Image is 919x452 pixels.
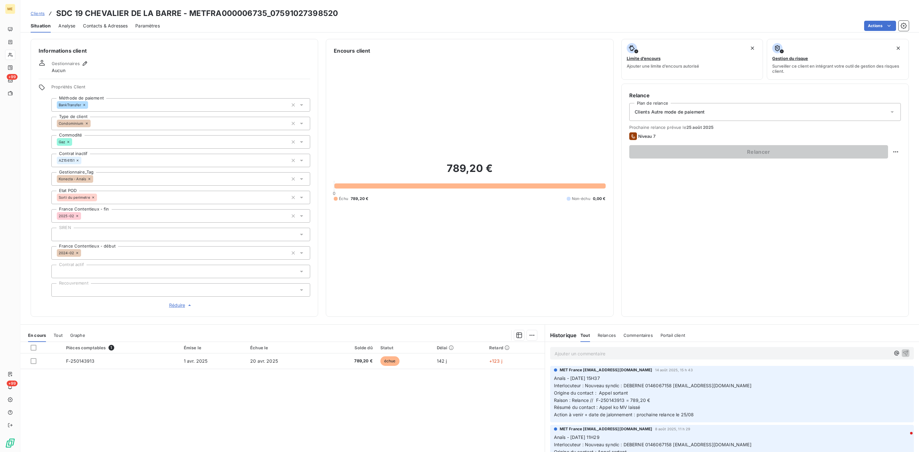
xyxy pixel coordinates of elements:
input: Ajouter une valeur [72,139,77,145]
h6: Historique [545,331,577,339]
input: Ajouter une valeur [93,176,98,182]
span: Origine du contact : Appel sortant [554,390,628,396]
iframe: Intercom live chat [897,430,913,446]
span: Gestionnaires [52,61,80,66]
span: Anaïs - [DATE] 15H37 [554,375,600,381]
span: Interlocuteur : Nouveau syndic : DEBERNE 0146067158 [EMAIL_ADDRESS][DOMAIN_NAME] [554,442,751,447]
div: Statut [380,345,429,350]
span: 14 août 2025, 15 h 43 [655,368,693,372]
input: Ajouter une valeur [88,102,93,108]
span: Surveiller ce client en intégrant votre outil de gestion des risques client. [772,63,903,74]
span: Relances [598,333,616,338]
span: Niveau 7 [638,134,655,139]
input: Ajouter une valeur [81,213,86,219]
span: BankTransfer [59,103,81,107]
input: Ajouter une valeur [57,287,62,293]
span: Situation [31,23,51,29]
span: 8 août 2025, 11 h 29 [655,427,691,431]
button: Réduire [51,302,310,309]
input: Ajouter une valeur [91,121,96,126]
span: Konecta - Anaïs [59,177,86,181]
span: Tout [54,333,63,338]
span: Clients Autre mode de paiement [635,109,705,115]
input: Ajouter une valeur [57,232,62,237]
span: F-250143913 [66,358,95,364]
span: 20 avr. 2025 [250,358,278,364]
span: 0,00 € [593,196,606,202]
span: 789,20 € [325,358,373,364]
a: +99 [5,75,15,85]
span: +99 [7,74,18,80]
span: 789,20 € [351,196,368,202]
h6: Encours client [334,47,370,55]
span: Tout [580,333,590,338]
span: 1 [108,345,114,351]
div: Émise le [184,345,243,350]
span: Gestion du risque [772,56,808,61]
span: Commentaires [624,333,653,338]
span: Réduire [169,302,193,308]
input: Ajouter une valeur [81,158,86,163]
h6: Informations client [39,47,310,55]
span: Analyse [58,23,75,29]
span: Propriétés Client [51,84,310,93]
span: Raison : Relance // F-250143913 = 789,20 € [554,397,650,403]
span: Limite d’encours [627,56,661,61]
span: Action à venir + date de jalonnement : prochaine relance le 25/08 [554,412,694,417]
span: Sorti du perimetre [59,196,90,199]
span: Anaïs - [DATE] 11H29 [554,434,600,440]
div: Retard [489,345,541,350]
span: Contacts & Adresses [83,23,128,29]
span: MET France [EMAIL_ADDRESS][DOMAIN_NAME] [560,426,653,432]
span: Condominium [59,122,84,125]
span: Échu [339,196,348,202]
button: Gestion du risqueSurveiller ce client en intégrant votre outil de gestion des risques client. [767,39,909,80]
span: 2025-02 [59,214,74,218]
span: En cours [28,333,46,338]
span: 25 août 2025 [686,125,714,130]
span: Portail client [661,333,685,338]
h6: Relance [629,92,901,99]
img: Logo LeanPay [5,438,15,448]
div: Échue le [250,345,317,350]
span: 2024-02 [59,251,74,255]
span: échue [380,356,400,366]
div: Solde dû [325,345,373,350]
span: MET France [EMAIL_ADDRESS][DOMAIN_NAME] [560,367,653,373]
span: Aucun [52,67,65,74]
a: Clients [31,10,45,17]
input: Ajouter une valeur [97,195,102,200]
span: Gaz [59,140,65,144]
span: Non-échu [572,196,590,202]
span: Résumé du contact : Appel ko MV laissé [554,404,640,410]
h2: 789,20 € [334,162,605,181]
span: AZ156151 [59,159,74,162]
span: Graphe [70,333,85,338]
button: Relancer [629,145,888,159]
button: Actions [864,21,896,31]
span: 0 [333,191,335,196]
span: Paramètres [135,23,160,29]
span: Prochaine relance prévue le [629,125,901,130]
button: Limite d’encoursAjouter une limite d’encours autorisé [621,39,763,80]
input: Ajouter une valeur [57,269,62,274]
div: ME [5,4,15,14]
span: +99 [7,381,18,386]
div: Délai [437,345,482,350]
span: Interlocuteur : Nouveau syndic : DEBERNE 0146067158 [EMAIL_ADDRESS][DOMAIN_NAME] [554,383,751,388]
span: 1 avr. 2025 [184,358,208,364]
input: Ajouter une valeur [81,250,86,256]
span: +123 j [489,358,502,364]
span: 142 j [437,358,447,364]
span: Clients [31,11,45,16]
span: Ajouter une limite d’encours autorisé [627,63,699,69]
h3: SDC 19 CHEVALIER DE LA BARRE - METFRA000006735_07591027398520 [56,8,338,19]
div: Pièces comptables [66,345,176,351]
